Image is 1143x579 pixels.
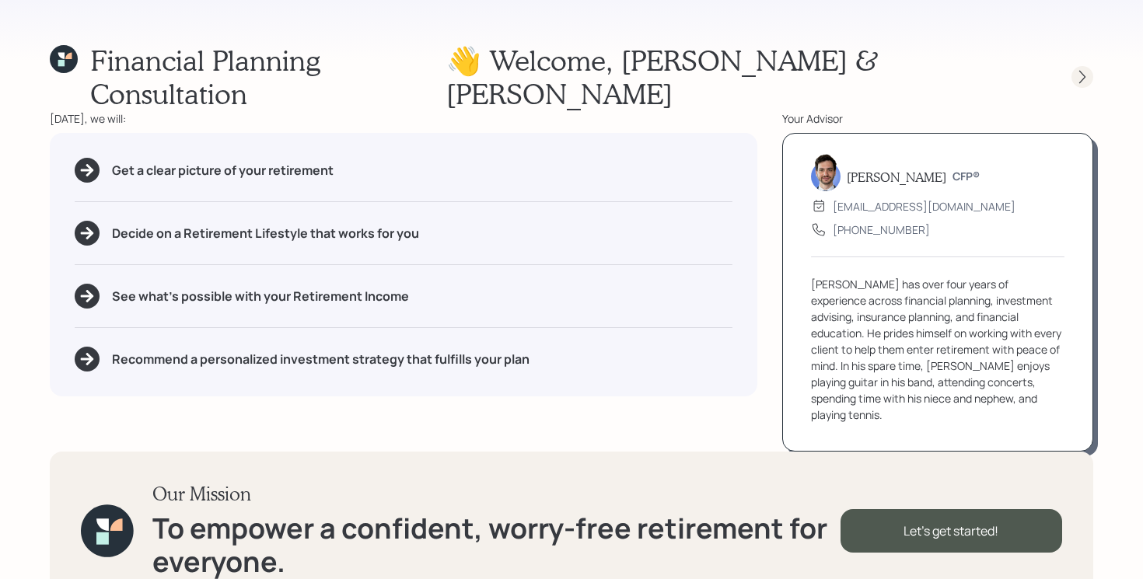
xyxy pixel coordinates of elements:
img: jonah-coleman-headshot.png [811,154,841,191]
h5: Get a clear picture of your retirement [112,163,334,178]
div: [EMAIL_ADDRESS][DOMAIN_NAME] [833,198,1015,215]
div: [PHONE_NUMBER] [833,221,930,238]
h1: To empower a confident, worry-free retirement for everyone. [152,511,841,578]
h1: Financial Planning Consultation [90,44,446,110]
div: [PERSON_NAME] has over four years of experience across financial planning, investment advising, i... [811,276,1064,423]
h6: CFP® [952,170,980,183]
h5: [PERSON_NAME] [847,169,946,184]
h1: 👋 Welcome , [PERSON_NAME] & [PERSON_NAME] [446,44,1043,110]
h5: Recommend a personalized investment strategy that fulfills your plan [112,352,530,367]
h5: See what's possible with your Retirement Income [112,289,409,304]
div: Let's get started! [841,509,1062,553]
div: Your Advisor [782,110,1093,127]
h3: Our Mission [152,483,841,505]
div: [DATE], we will: [50,110,757,127]
h5: Decide on a Retirement Lifestyle that works for you [112,226,419,241]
